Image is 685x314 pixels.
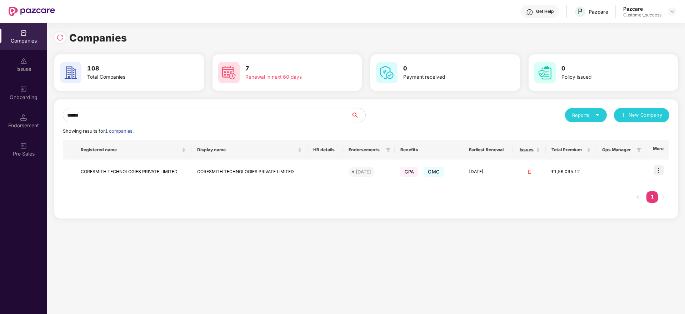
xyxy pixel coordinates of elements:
th: Total Premium [546,140,596,160]
th: Registered name [75,140,191,160]
button: left [632,191,644,203]
div: Get Help [536,9,554,14]
li: Previous Page [632,191,644,203]
h3: 7 [245,64,335,73]
button: plusNew Company [614,108,669,122]
div: Renewal in next 60 days [245,73,335,81]
span: New Company [629,112,662,119]
span: filter [386,148,390,152]
div: Reports [572,112,600,119]
span: Ops Manager [602,147,634,153]
span: GPA [400,167,419,177]
div: Pazcare [589,8,608,15]
th: More [645,140,669,160]
span: GMC [424,167,444,177]
span: right [661,195,666,199]
span: filter [385,146,392,154]
img: svg+xml;base64,PHN2ZyB4bWxucz0iaHR0cDovL3d3dy53My5vcmcvMjAwMC9zdmciIHdpZHRoPSI2MCIgaGVpZ2h0PSI2MC... [218,62,240,83]
img: icon [654,165,664,175]
td: CORESMITH TECHNOLOGIES PRIVATE LIMITED [75,160,191,184]
div: ₹1,56,095.12 [551,168,591,175]
div: 0 [519,168,540,175]
span: Registered name [81,147,180,153]
th: Earliest Renewal [463,140,513,160]
td: [DATE] [463,160,513,184]
td: CORESMITH TECHNOLOGIES PRIVATE LIMITED [191,160,307,184]
div: Customer_success [623,12,661,18]
img: svg+xml;base64,PHN2ZyBpZD0iRHJvcGRvd24tMzJ4MzIiIHhtbG5zPSJodHRwOi8vd3d3LnczLm9yZy8yMDAwL3N2ZyIgd2... [669,9,675,14]
h3: 0 [403,64,493,73]
th: Display name [191,140,307,160]
li: 1 [646,191,658,203]
img: svg+xml;base64,PHN2ZyB3aWR0aD0iMTQuNSIgaGVpZ2h0PSIxNC41IiB2aWV3Qm94PSIwIDAgMTYgMTYiIGZpbGw9Im5vbm... [20,114,27,121]
span: Total Premium [551,147,585,153]
div: Total Companies [87,73,177,81]
span: search [351,112,365,118]
span: 1 companies. [105,128,134,134]
span: P [578,7,582,16]
img: svg+xml;base64,PHN2ZyB4bWxucz0iaHR0cDovL3d3dy53My5vcmcvMjAwMC9zdmciIHdpZHRoPSI2MCIgaGVpZ2h0PSI2MC... [376,62,397,83]
img: svg+xml;base64,PHN2ZyB4bWxucz0iaHR0cDovL3d3dy53My5vcmcvMjAwMC9zdmciIHdpZHRoPSI2MCIgaGVpZ2h0PSI2MC... [534,62,556,83]
button: search [351,108,366,122]
div: Policy issued [561,73,651,81]
span: filter [637,148,641,152]
th: Issues [513,140,546,160]
li: Next Page [658,191,669,203]
th: Benefits [395,140,464,160]
span: plus [621,113,626,118]
span: left [636,195,640,199]
img: svg+xml;base64,PHN2ZyB3aWR0aD0iMjAiIGhlaWdodD0iMjAiIHZpZXdCb3g9IjAgMCAyMCAyMCIgZmlsbD0ibm9uZSIgeG... [20,142,27,149]
h3: 108 [87,64,177,73]
th: HR details [307,140,343,160]
button: right [658,191,669,203]
img: svg+xml;base64,PHN2ZyB4bWxucz0iaHR0cDovL3d3dy53My5vcmcvMjAwMC9zdmciIHdpZHRoPSI2MCIgaGVpZ2h0PSI2MC... [60,62,81,83]
span: Endorsements [349,147,383,153]
img: svg+xml;base64,PHN2ZyBpZD0iQ29tcGFuaWVzIiB4bWxucz0iaHR0cDovL3d3dy53My5vcmcvMjAwMC9zdmciIHdpZHRoPS... [20,29,27,36]
img: svg+xml;base64,PHN2ZyBpZD0iSGVscC0zMngzMiIgeG1sbnM9Imh0dHA6Ly93d3cudzMub3JnLzIwMDAvc3ZnIiB3aWR0aD... [526,9,533,16]
h1: Companies [69,30,127,46]
span: Issues [519,147,535,153]
span: caret-down [595,113,600,117]
span: Showing results for [63,128,134,134]
div: Pazcare [623,5,661,12]
span: filter [635,146,642,154]
img: New Pazcare Logo [9,7,55,16]
img: svg+xml;base64,PHN2ZyBpZD0iUmVsb2FkLTMyeDMyIiB4bWxucz0iaHR0cDovL3d3dy53My5vcmcvMjAwMC9zdmciIHdpZH... [56,34,64,41]
img: svg+xml;base64,PHN2ZyB3aWR0aD0iMjAiIGhlaWdodD0iMjAiIHZpZXdCb3g9IjAgMCAyMCAyMCIgZmlsbD0ibm9uZSIgeG... [20,86,27,93]
div: Payment received [403,73,493,81]
h3: 0 [561,64,651,73]
div: [DATE] [356,168,371,175]
span: Display name [197,147,296,153]
a: 1 [646,191,658,202]
img: svg+xml;base64,PHN2ZyBpZD0iSXNzdWVzX2Rpc2FibGVkIiB4bWxucz0iaHR0cDovL3d3dy53My5vcmcvMjAwMC9zdmciIH... [20,58,27,65]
